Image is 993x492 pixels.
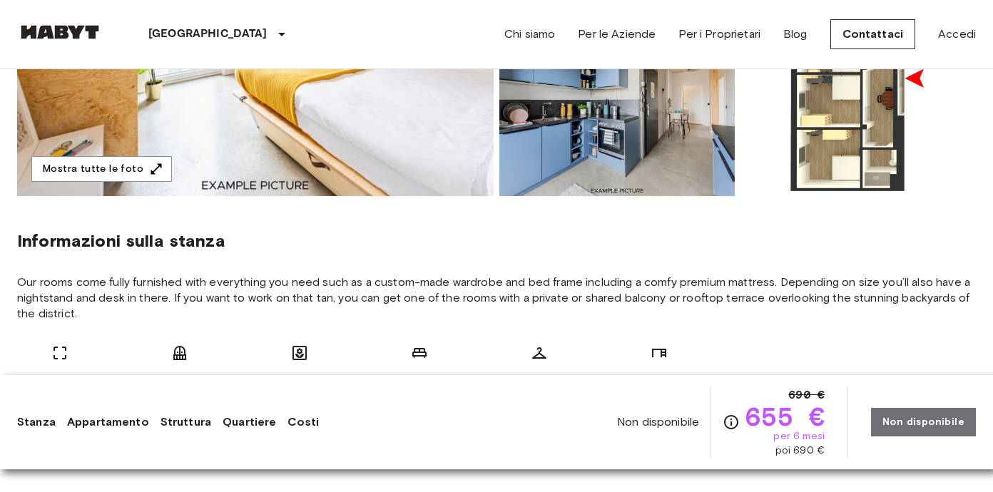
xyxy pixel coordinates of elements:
span: per 6 mesi [773,429,825,444]
a: Appartamento [67,414,149,431]
a: Contattaci [830,19,916,49]
a: Accedi [938,26,976,43]
a: Struttura [161,414,211,431]
a: Blog [783,26,808,43]
a: Chi siamo [504,26,555,43]
span: 140x200Mattress [378,373,461,387]
span: Non disponibile [617,414,699,430]
span: Backyard Facing [260,373,339,387]
span: 690 € [788,386,825,404]
a: Stanza [17,414,56,431]
a: Quartiere [223,414,276,431]
svg: Verifica i dettagli delle spese nella sezione 'Riassunto dei Costi'. Si prega di notare che gli s... [723,414,740,431]
span: Desk And Chair [622,373,696,387]
img: Picture of unit DE-01-07-009-02Q [499,9,735,196]
span: Shared Balcony [142,373,218,387]
span: Wardrobe [515,373,563,387]
a: Per i Proprietari [678,26,760,43]
p: [GEOGRAPHIC_DATA] [148,26,268,43]
img: Habyt [17,25,103,39]
span: 10.5 Sqm [38,373,81,387]
img: Picture of unit DE-01-07-009-02Q [740,9,976,196]
span: Our rooms come fully furnished with everything you need such as a custom-made wardrobe and bed fr... [17,275,976,322]
span: poi 690 € [775,444,825,458]
button: Mostra tutte le foto [31,156,172,183]
a: Costi [287,414,319,431]
a: Per le Aziende [578,26,656,43]
span: Informazioni sulla stanza [17,230,976,252]
span: 655 € [745,404,825,429]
